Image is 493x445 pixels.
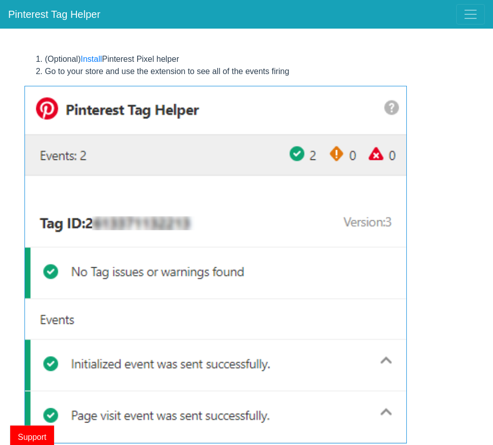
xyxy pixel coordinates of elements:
li: Go to your store and use the extension to see all of the events firing [45,65,469,78]
li: (Optional) Pinterest Pixel helper [45,53,469,65]
button: Toggle navigation [456,4,485,25]
a: Install [81,55,102,63]
img: instruction_3.2c8b253b.png [24,86,407,443]
a: Pinterest Tag Helper [8,4,100,25]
